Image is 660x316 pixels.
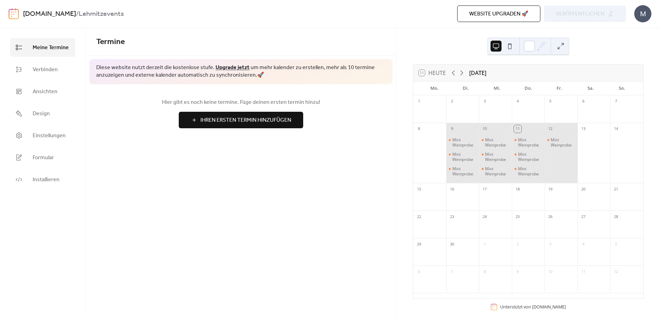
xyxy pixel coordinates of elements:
div: 3 [481,98,488,105]
a: Ihren Ersten Termin Hinzufügen [96,112,386,128]
button: Website upgraden 🚀 [457,6,540,22]
div: 4 [514,98,521,105]
span: Formular [33,154,54,162]
div: 9 [514,268,521,275]
div: 12 [612,268,620,275]
div: 14 [612,125,620,133]
a: Ansichten [10,82,75,101]
div: 25 [514,213,521,220]
div: 7 [612,98,620,105]
div: 5 [612,240,620,248]
a: [DOMAIN_NAME] [23,8,76,21]
div: Mini Weinprobe [512,152,545,162]
div: 5 [547,98,554,105]
span: Einstellungen [33,132,66,140]
div: 26 [547,213,554,220]
div: Fr. [544,81,575,95]
span: Website upgraden 🚀 [469,10,528,18]
div: Mini Weinprobe [551,137,575,148]
a: Formular [10,148,75,167]
div: 22 [415,213,423,220]
div: Mini Weinprobe [485,166,509,177]
div: Unterstützt von [500,304,566,310]
div: So. [606,81,638,95]
div: 16 [448,185,456,193]
div: 8 [481,268,488,275]
span: Verbinden [33,66,58,74]
div: 10 [547,268,554,275]
span: Ansichten [33,88,57,96]
div: Mini Weinprobe [452,137,476,148]
div: 12 [547,125,554,133]
a: Einstellungen [10,126,75,145]
div: 1 [481,240,488,248]
div: Di. [450,81,481,95]
div: 27 [580,213,587,220]
a: Upgrade jetzt [216,62,250,73]
a: [DOMAIN_NAME] [532,304,566,310]
div: 4 [580,240,587,248]
div: Mini Weinprobe [452,152,476,162]
div: Mini Weinprobe [446,152,479,162]
div: 11 [514,125,521,133]
div: 11 [580,268,587,275]
div: 1 [415,98,423,105]
div: Mini Weinprobe [446,137,479,148]
div: 28 [612,213,620,220]
div: 9 [448,125,456,133]
div: Sa. [575,81,606,95]
img: logo [9,8,19,19]
a: Design [10,104,75,123]
div: 24 [481,213,488,220]
button: Ihren Ersten Termin Hinzufügen [179,112,303,128]
div: 19 [547,185,554,193]
div: Mini Weinprobe [479,166,512,177]
a: Installieren [10,170,75,189]
div: 17 [481,185,488,193]
div: 7 [448,268,456,275]
b: / [76,8,79,21]
span: Meine Termine [33,44,69,52]
span: Design [33,110,50,118]
a: Verbinden [10,60,75,79]
b: Lehmitzevents [79,8,124,21]
span: Installieren [33,176,59,184]
div: Mini Weinprobe [479,152,512,162]
div: 6 [415,268,423,275]
div: Mini Weinprobe [518,137,542,148]
div: Mini Weinprobe [485,152,509,162]
div: Mini Weinprobe [512,166,545,177]
div: Mini Weinprobe [446,166,479,177]
div: 30 [448,240,456,248]
span: Termine [96,34,125,50]
span: Diese website nutzt derzeit die kostenlose stufe. um mehr kalender zu erstellen, mehr als 10 term... [96,64,386,79]
div: Mini Weinprobe [512,137,545,148]
div: 13 [580,125,587,133]
div: Mini Weinprobe [485,137,509,148]
div: Mini Weinprobe [452,166,476,177]
div: [DATE] [469,69,486,77]
div: Mini Weinprobe [518,152,542,162]
div: 2 [514,240,521,248]
div: Mini Weinprobe [518,166,542,177]
div: Mi. [481,81,513,95]
div: 18 [514,185,521,193]
div: 21 [612,185,620,193]
div: Mo. [419,81,450,95]
div: Mini Weinprobe [479,137,512,148]
span: Hier gibt es noch keine termine. Füge deinen ersten termin hinzu! [96,98,386,107]
div: Do. [513,81,544,95]
div: 20 [580,185,587,193]
span: Ihren Ersten Termin Hinzufügen [200,116,291,124]
div: 10 [481,125,488,133]
div: 2 [448,98,456,105]
div: 15 [415,185,423,193]
div: 23 [448,213,456,220]
div: Mini Weinprobe [544,137,577,148]
div: 8 [415,125,423,133]
div: 3 [547,240,554,248]
div: 29 [415,240,423,248]
div: 6 [580,98,587,105]
a: Meine Termine [10,38,75,57]
div: M [634,5,651,22]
